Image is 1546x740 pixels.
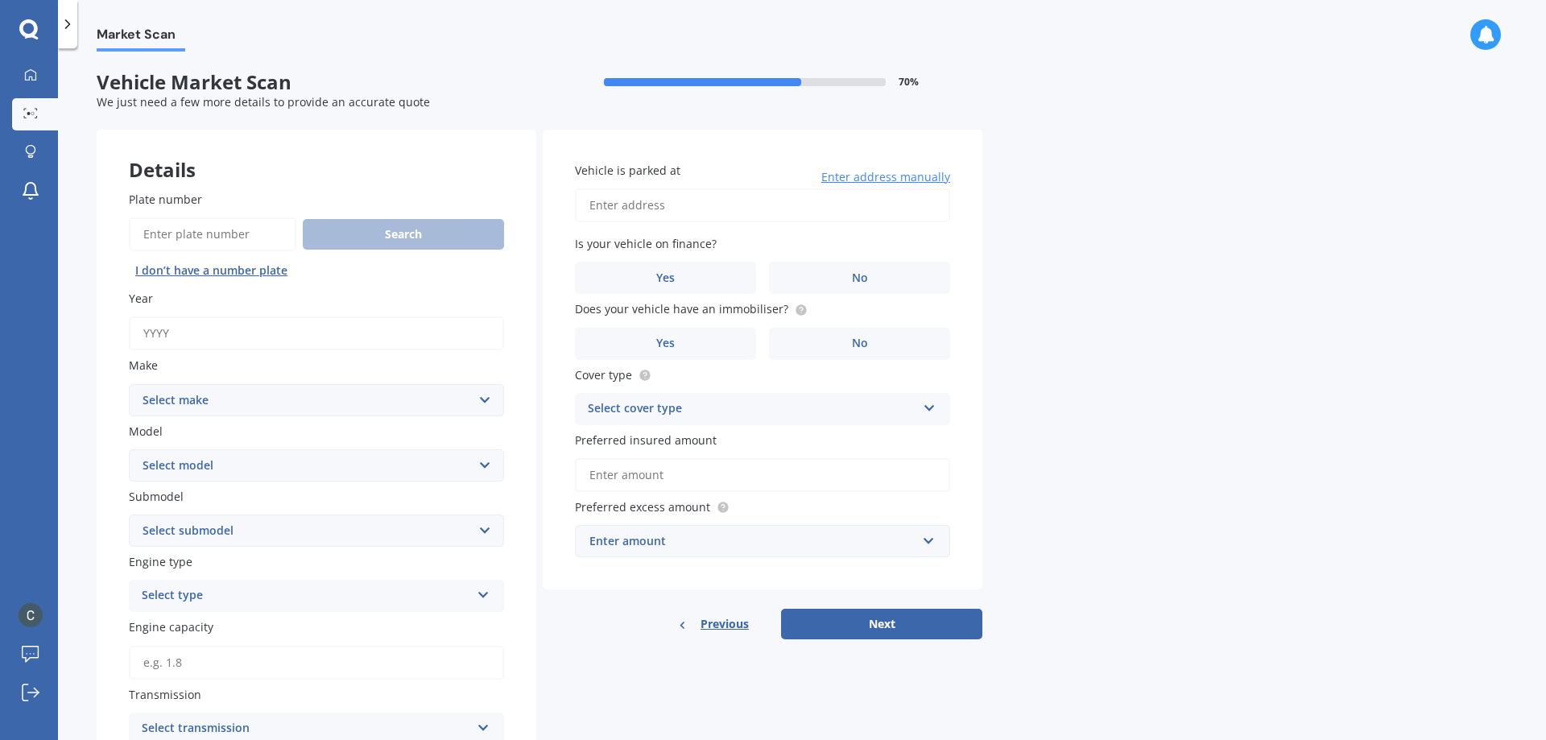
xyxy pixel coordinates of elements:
[97,71,539,94] span: Vehicle Market Scan
[129,217,296,251] input: Enter plate number
[821,169,950,185] span: Enter address manually
[575,499,710,515] span: Preferred excess amount
[142,719,470,738] div: Select transmission
[575,458,950,492] input: Enter amount
[701,612,749,636] span: Previous
[852,271,868,285] span: No
[129,646,504,680] input: e.g. 1.8
[97,27,185,48] span: Market Scan
[575,432,717,448] span: Preferred insured amount
[575,302,788,317] span: Does your vehicle have an immobiliser?
[588,399,916,419] div: Select cover type
[129,316,504,350] input: YYYY
[129,554,192,569] span: Engine type
[589,532,916,550] div: Enter amount
[129,258,294,283] button: I don’t have a number plate
[781,609,982,639] button: Next
[142,586,470,606] div: Select type
[575,188,950,222] input: Enter address
[899,76,919,88] span: 70 %
[575,163,680,178] span: Vehicle is parked at
[129,620,213,635] span: Engine capacity
[129,192,202,207] span: Plate number
[129,291,153,306] span: Year
[656,271,675,285] span: Yes
[575,367,632,382] span: Cover type
[852,337,868,350] span: No
[19,603,43,627] img: ACg8ocKL22Bv4KABqdxmW1Hks_4BgnsYbiLEYW3fnW5rCG8aiFDBXA=s96-c
[129,424,163,439] span: Model
[97,130,536,178] div: Details
[97,94,430,110] span: We just need a few more details to provide an accurate quote
[656,337,675,350] span: Yes
[575,236,717,251] span: Is your vehicle on finance?
[129,358,158,374] span: Make
[129,687,201,702] span: Transmission
[129,489,184,504] span: Submodel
